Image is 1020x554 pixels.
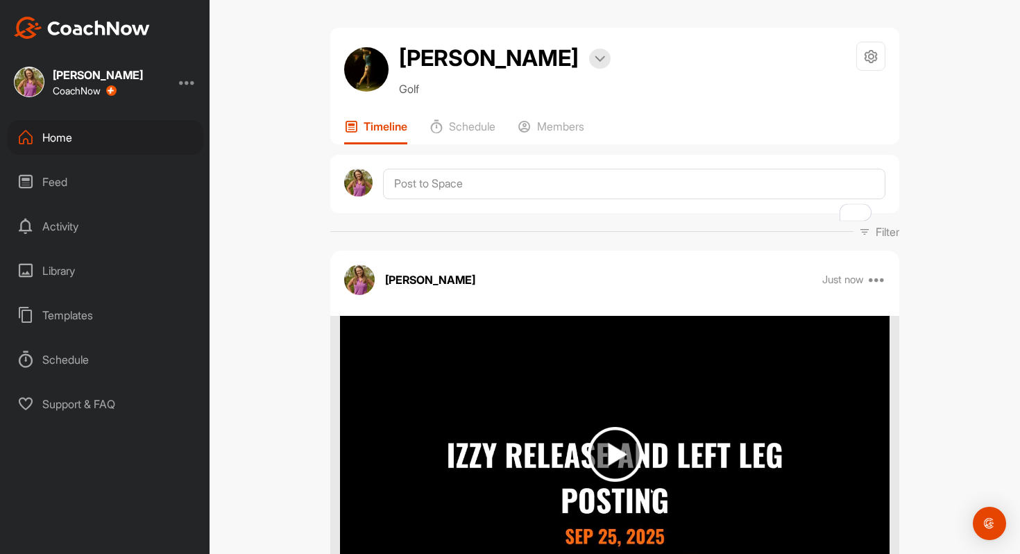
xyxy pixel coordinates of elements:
[399,42,579,75] h2: [PERSON_NAME]
[53,69,143,81] div: [PERSON_NAME]
[14,67,44,97] img: square_b26b68be6650e45701a616cf554d9114.jpg
[876,224,899,240] p: Filter
[973,507,1006,540] div: Open Intercom Messenger
[8,120,203,155] div: Home
[449,119,495,133] p: Schedule
[399,81,611,97] p: Golf
[588,427,643,482] img: play
[822,273,864,287] p: Just now
[53,85,117,96] div: CoachNow
[344,265,375,295] img: avatar
[344,169,373,197] img: avatar
[537,119,584,133] p: Members
[8,342,203,377] div: Schedule
[8,209,203,244] div: Activity
[8,165,203,199] div: Feed
[344,47,389,92] img: avatar
[385,271,475,288] p: [PERSON_NAME]
[383,169,885,199] textarea: To enrich screen reader interactions, please activate Accessibility in Grammarly extension settings
[8,298,203,333] div: Templates
[595,56,605,62] img: arrow-down
[8,387,203,421] div: Support & FAQ
[364,119,407,133] p: Timeline
[14,17,150,39] img: CoachNow
[8,253,203,288] div: Library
